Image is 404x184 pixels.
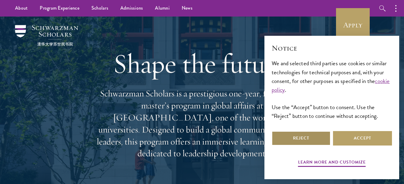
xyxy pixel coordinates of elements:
[15,25,78,46] img: Schwarzman Scholars
[272,43,392,53] h2: Notice
[94,88,310,160] p: Schwarzman Scholars is a prestigious one-year, fully funded master’s program in global affairs at...
[336,8,370,42] a: Apply
[298,158,366,168] button: Learn more and customize
[272,77,390,94] a: cookie policy
[272,131,331,146] button: Reject
[333,131,392,146] button: Accept
[94,47,310,80] h1: Shape the future.
[272,59,392,120] div: We and selected third parties use cookies or similar technologies for technical purposes and, wit...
